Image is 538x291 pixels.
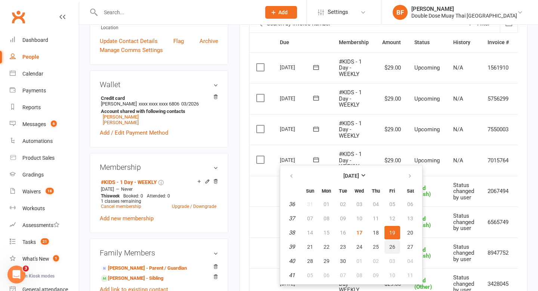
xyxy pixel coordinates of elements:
a: #KIDS - 1 Day - WEEKLY [101,179,157,185]
div: BF [393,5,408,20]
div: [DATE] [280,154,314,166]
td: 5756299 [481,83,516,114]
span: 11 [407,272,413,278]
a: Clubworx [9,7,28,26]
td: $29.00 [375,145,408,176]
a: Manage Comms Settings [100,46,163,55]
span: Status changed by user [453,243,474,263]
button: 08 [352,269,367,282]
th: Status [408,33,446,52]
div: Payments [22,88,46,94]
div: Assessments [22,222,59,228]
a: Add / Edit Payment Method [100,128,168,137]
th: History [446,33,481,52]
a: Messages 6 [10,116,79,133]
span: 05 [307,272,313,278]
span: 6 [51,120,57,127]
span: 01 [356,258,362,264]
span: 24 [356,244,362,250]
button: 09 [368,269,384,282]
td: 7550003 [481,114,516,145]
span: 27 [407,244,413,250]
td: 1561910 [481,52,516,83]
th: Invoice # [481,33,516,52]
span: 23 [340,244,346,250]
span: Paid (Cash) [414,246,431,260]
strong: [DATE] [343,173,359,179]
button: 25 [368,240,384,254]
button: 07 [335,269,351,282]
small: Saturday [407,188,414,194]
span: Add [278,9,288,15]
span: 09 [373,272,379,278]
span: Status changed by user [453,212,474,232]
em: 38 [289,229,295,236]
button: 30 [335,254,351,268]
span: 02 [373,258,379,264]
a: Automations [10,133,79,150]
span: Paid (Other) [414,277,432,290]
small: Thursday [372,188,380,194]
div: [DATE] [280,92,314,104]
span: 10 [389,272,395,278]
span: Attended: 0 [147,193,170,199]
span: Paid (Cash) [414,185,431,198]
strong: Account shared with following contacts [101,108,214,114]
span: Settings [328,4,348,21]
span: Booked: 0 [123,193,143,199]
div: Messages [22,121,46,127]
button: 11 [401,269,420,282]
span: #KIDS - 1 Day - WEEKLY [339,58,362,77]
button: 17 [352,226,367,239]
span: 06 [324,272,330,278]
a: Payments [10,82,79,99]
h3: Family Members [100,249,218,257]
em: 39 [289,243,295,250]
span: 30 [340,258,346,264]
div: Tasks [22,239,36,245]
th: Membership [332,33,375,52]
button: 22 [319,240,334,254]
small: Wednesday [355,188,364,194]
span: N/A [453,95,463,102]
div: Automations [22,138,53,144]
a: Dashboard [10,32,79,49]
div: Waivers [22,189,41,194]
span: N/A [453,64,463,71]
a: Upgrade / Downgrade [172,204,216,209]
li: [PERSON_NAME] [100,94,218,126]
button: Add [265,6,297,19]
td: $29.00 [375,83,408,114]
div: Dashboard [22,37,48,43]
button: 24 [352,240,367,254]
span: 04 [407,258,413,264]
span: 26 [389,244,395,250]
input: Search... [98,7,256,18]
em: 41 [289,272,295,279]
div: week [99,193,121,199]
span: Upcoming [414,126,440,133]
h3: Wallet [100,80,218,89]
span: N/A [453,126,463,133]
button: 05 [302,269,318,282]
td: 6565749 [481,206,516,238]
div: Workouts [22,205,45,211]
small: Sunday [306,188,314,194]
span: Upcoming [414,64,440,71]
div: What's New [22,256,49,262]
span: 21 [307,244,313,250]
div: [DATE] [280,61,314,73]
button: 10 [384,269,400,282]
em: 37 [289,215,295,222]
button: 04 [401,254,420,268]
div: Double Dose Muay Thai [GEOGRAPHIC_DATA] [411,12,517,19]
span: 08 [356,272,362,278]
a: Archive [200,37,218,46]
div: Product Sales [22,155,55,161]
span: 21 [41,238,49,245]
div: Calendar [22,71,43,77]
a: [PERSON_NAME] [103,120,139,125]
td: 7015764 [481,145,516,176]
th: Due [273,33,332,52]
a: What's New1 [10,251,79,267]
